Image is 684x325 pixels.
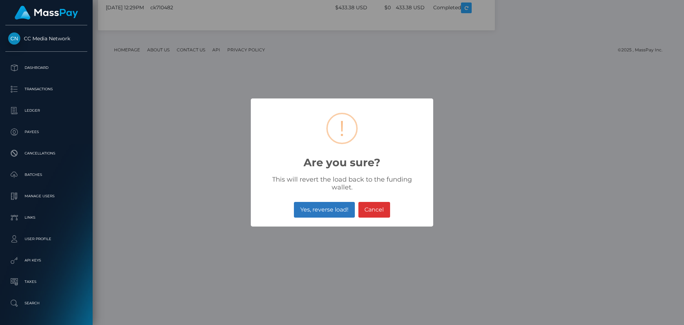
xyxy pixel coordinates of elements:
div: ! [339,114,345,143]
p: Ledger [8,105,84,116]
p: Cancellations [8,148,84,159]
p: Links [8,212,84,223]
p: Taxes [8,276,84,287]
p: Transactions [8,84,84,95]
p: Search [8,298,84,309]
p: API Keys [8,255,84,266]
button: Cancel [358,202,390,218]
img: CC Media Network [8,32,20,45]
p: Batches [8,169,84,180]
span: CC Media Network [5,35,87,42]
p: User Profile [8,234,84,244]
p: Payees [8,127,84,137]
h2: Are you sure? [251,148,433,169]
img: MassPay Logo [15,6,78,20]
p: Manage Users [8,191,84,202]
p: Dashboard [8,62,84,73]
div: This will revert the load back to the funding wallet. [251,169,433,193]
button: Yes, reverse load! [294,202,354,218]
